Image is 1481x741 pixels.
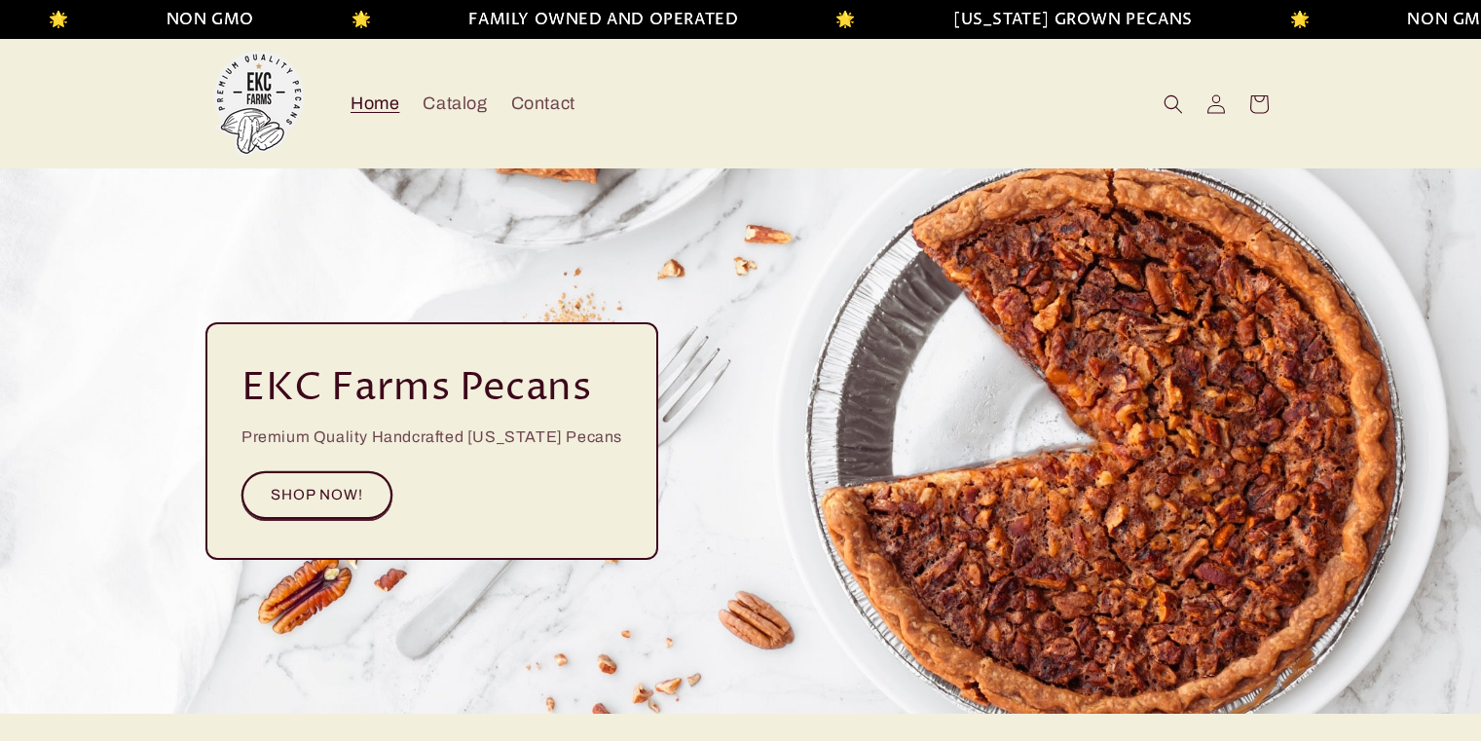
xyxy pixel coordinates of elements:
[1152,83,1195,126] summary: Search
[31,6,52,34] li: 🌟
[148,6,236,34] li: NON GMO
[241,424,622,452] p: Premium Quality Handcrafted [US_STATE] Pecans
[1389,6,1477,34] li: NON GMO
[351,93,399,115] span: Home
[936,6,1175,34] li: [US_STATE] GROWN PECANS
[818,6,838,34] li: 🌟
[511,93,575,115] span: Contact
[198,43,319,165] a: EKC Pecans
[423,93,487,115] span: Catalog
[241,363,592,414] h2: EKC Farms Pecans
[339,81,411,127] a: Home
[241,471,392,519] a: SHOP NOW!
[205,51,313,158] img: EKC Pecans
[411,81,499,127] a: Catalog
[1273,6,1293,34] li: 🌟
[334,6,354,34] li: 🌟
[500,81,587,127] a: Contact
[451,6,721,34] li: FAMILY OWNED AND OPERATED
